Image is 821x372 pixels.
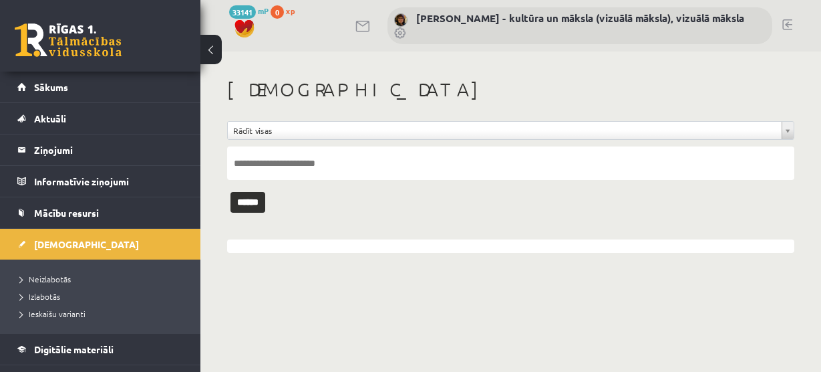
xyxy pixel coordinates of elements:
[229,5,269,16] a: 33141 mP
[20,308,187,320] a: Ieskaišu varianti
[20,273,187,285] a: Neizlabotās
[20,274,71,284] span: Neizlabotās
[17,197,184,228] a: Mācību resursi
[34,134,184,165] legend: Ziņojumi
[17,134,184,165] a: Ziņojumi
[229,5,256,19] span: 33141
[271,5,301,16] a: 0 xp
[394,13,407,27] img: Ilze Kolka - kultūra un māksla (vizuālā māksla), vizuālā māksla
[15,23,122,57] a: Rīgas 1. Tālmācības vidusskola
[34,166,184,197] legend: Informatīvie ziņojumi
[34,112,66,124] span: Aktuāli
[227,78,794,101] h1: [DEMOGRAPHIC_DATA]
[34,81,68,93] span: Sākums
[20,291,60,302] span: Izlabotās
[17,103,184,134] a: Aktuāli
[34,343,114,355] span: Digitālie materiāli
[34,207,99,219] span: Mācību resursi
[20,308,86,319] span: Ieskaišu varianti
[17,166,184,197] a: Informatīvie ziņojumi
[34,238,139,250] span: [DEMOGRAPHIC_DATA]
[233,122,776,139] span: Rādīt visas
[17,72,184,102] a: Sākums
[228,122,794,139] a: Rādīt visas
[17,334,184,365] a: Digitālie materiāli
[17,229,184,260] a: [DEMOGRAPHIC_DATA]
[20,290,187,302] a: Izlabotās
[271,5,284,19] span: 0
[286,5,295,16] span: xp
[416,11,744,25] a: [PERSON_NAME] - kultūra un māksla (vizuālā māksla), vizuālā māksla
[258,5,269,16] span: mP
